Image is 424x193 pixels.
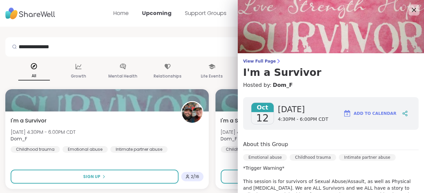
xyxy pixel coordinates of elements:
span: 2 / 16 [191,174,200,179]
button: Add to Calendar [340,105,399,121]
span: View Full Page [243,59,419,64]
span: Add to Calendar [354,110,396,116]
p: Life Events [201,72,223,80]
h4: Hosted by: [243,81,419,89]
div: Childhood trauma [221,146,270,153]
h3: I'm a Survivor [243,67,419,79]
p: Relationships [154,72,182,80]
img: ShareWell Logomark [343,109,351,117]
div: Intimate partner abuse [339,154,396,161]
a: Support Groups [185,9,226,17]
div: Childhood trauma [290,154,336,161]
a: Upcoming [142,9,172,17]
div: Childhood trauma [11,146,60,153]
p: Growth [71,72,86,80]
p: Mental Health [108,72,137,80]
img: Dom_F [182,102,203,123]
button: Sign Up [11,170,179,184]
b: Dom_F [11,135,27,142]
h4: About this Group [243,140,288,148]
a: Home [113,9,129,17]
button: Sign Up [221,170,390,184]
span: I'm a Survivor [11,117,47,125]
span: [DATE] 4:30PM - 6:00PM CDT [11,129,75,135]
span: Sign Up [83,174,100,180]
img: ShareWell Nav Logo [5,4,55,23]
span: [DATE] 4:30PM - 6:00PM CDT [221,129,286,135]
span: 12 [256,112,269,124]
a: Dom_F [273,81,293,89]
span: Oct [251,103,274,112]
a: View Full PageI'm a Survivor [243,59,419,79]
div: Emotional abuse [243,154,287,161]
span: I'm a Survivor [221,117,257,125]
div: Intimate partner abuse [110,146,168,153]
span: 4:30PM - 6:00PM CDT [278,116,328,123]
div: Emotional abuse [63,146,108,153]
b: Dom_F [221,135,237,142]
p: All [18,72,50,81]
span: [DATE] [278,104,328,115]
